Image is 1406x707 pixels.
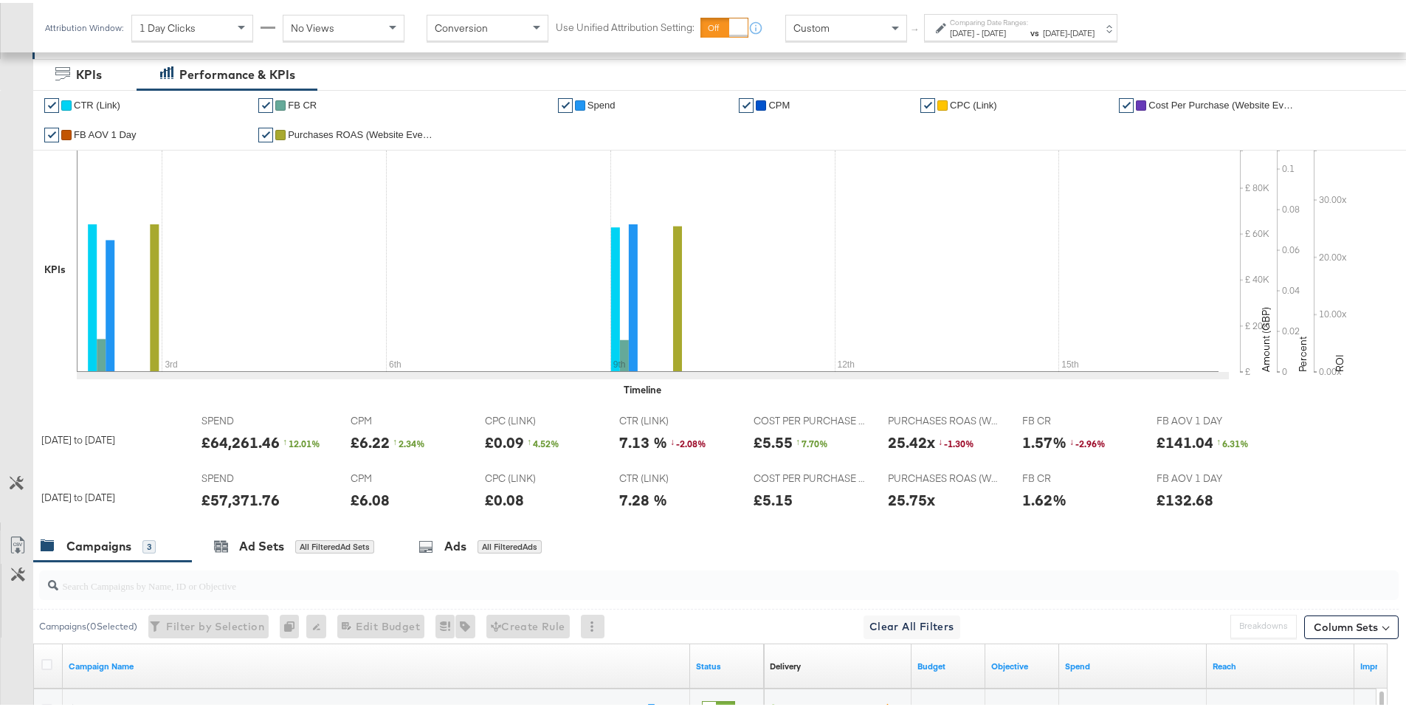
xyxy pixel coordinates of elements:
[435,18,488,32] span: Conversion
[351,429,390,450] div: £6.22
[982,24,1006,35] span: [DATE]
[754,429,793,450] div: £5.55
[288,97,317,108] span: FB CR
[280,612,306,635] div: 0
[58,562,1274,591] input: Search Campaigns by Name, ID or Objective
[950,24,1028,36] div: -
[1157,411,1267,425] span: FB AOV 1 DAY
[950,15,1028,24] label: Comparing Date Ranges:
[291,18,334,32] span: No Views
[938,432,944,444] span: ↓
[1259,304,1272,369] text: Amount (GBP)
[619,411,730,425] span: CTR (LINK)
[527,435,571,447] div: 4.52 %
[1216,435,1261,447] div: 6.31 %
[1065,658,1201,669] a: The total amount spent to date.
[770,658,801,669] div: Delivery
[888,411,999,425] span: PURCHASES ROAS (WEBSITE EVENTS)
[888,486,935,508] div: 25.75x
[41,488,189,502] div: [DATE] to [DATE]
[950,24,974,35] span: [DATE]
[295,537,374,551] div: All Filtered Ad Sets
[754,486,793,508] div: £5.15
[485,469,596,483] span: CPC (LINK)
[444,535,466,552] div: Ads
[66,535,131,552] div: Campaigns
[909,25,923,30] span: ↑
[991,658,1053,669] a: Your campaign's objective.
[41,430,189,444] div: [DATE] to [DATE]
[1148,97,1296,108] span: Cost Per Purchase (Website Events)
[1069,432,1075,444] span: ↓
[556,18,695,32] label: Use Unified Attribution Setting:
[1043,24,1067,35] span: [DATE]
[485,486,524,508] div: £0.08
[1069,435,1114,447] div: -2.96 %
[1022,486,1066,508] div: 1.62%
[1022,411,1133,425] span: FB CR
[1157,486,1213,508] div: £132.68
[796,432,802,444] span: ↑
[1157,429,1213,450] div: £141.04
[485,411,596,425] span: CPC (LINK)
[793,18,830,32] span: Custom
[283,435,327,447] div: 12.01 %
[696,658,758,669] a: Shows the current state of your Ad Campaign.
[393,432,399,444] span: ↑
[201,411,312,425] span: SPEND
[44,125,59,139] a: ✔
[1157,469,1267,483] span: FB AOV 1 DAY
[869,615,954,633] span: Clear All Filters
[44,95,59,110] a: ✔
[351,411,461,425] span: CPM
[938,435,982,447] div: -1.30 %
[258,125,273,139] a: ✔
[1070,24,1095,35] span: [DATE]
[917,658,979,669] a: The maximum amount you're willing to spend on your ads, on average each day or over the lifetime ...
[754,469,864,483] span: COST PER PURCHASE (WEBSITE EVENTS)
[39,617,137,630] div: Campaigns ( 0 Selected)
[179,63,295,80] div: Performance & KPIs
[558,95,573,110] a: ✔
[770,658,801,669] a: Reflects the ability of your Ad Campaign to achieve delivery based on ad states, schedule and bud...
[1119,95,1134,110] a: ✔
[888,429,935,450] div: 25.42x
[950,97,997,108] span: CPC (Link)
[283,432,289,444] span: ↑
[1304,613,1399,636] button: Column Sets
[739,95,754,110] a: ✔
[920,95,935,110] a: ✔
[1216,432,1222,444] span: ↑
[139,18,196,32] span: 1 Day Clicks
[393,435,437,447] div: 2.34 %
[485,429,524,450] div: £0.09
[44,20,124,30] div: Attribution Window:
[239,535,284,552] div: Ad Sets
[201,469,312,483] span: SPEND
[76,63,102,80] div: KPIs
[670,432,676,444] span: ↓
[258,95,273,110] a: ✔
[74,126,137,137] span: FB AOV 1 Day
[619,429,667,450] div: 7.13 %
[44,260,66,274] div: KPIs
[670,435,714,447] div: -2.08 %
[619,469,730,483] span: CTR (LINK)
[351,469,461,483] span: CPM
[1022,469,1133,483] span: FB CR
[69,658,684,669] a: Your campaign name.
[796,435,840,447] div: 7.70 %
[478,537,542,551] div: All Filtered Ads
[1296,334,1309,369] text: Percent
[201,486,280,508] div: £57,371.76
[864,613,960,636] button: Clear All Filters
[624,380,661,394] div: Timeline
[1333,351,1346,369] text: ROI
[351,486,390,508] div: £6.08
[619,486,667,508] div: 7.28 %
[888,469,999,483] span: PURCHASES ROAS (WEBSITE EVENTS)
[754,411,864,425] span: COST PER PURCHASE (WEBSITE EVENTS)
[288,126,435,137] span: Purchases ROAS (Website Events)
[201,429,280,450] div: £64,261.46
[74,97,120,108] span: CTR (Link)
